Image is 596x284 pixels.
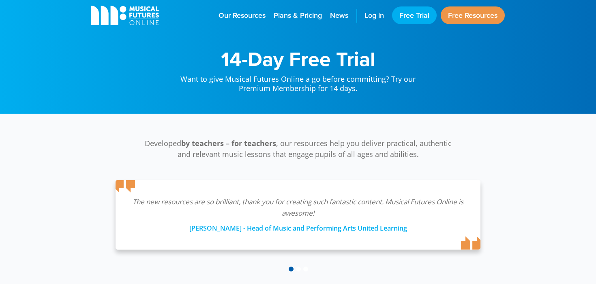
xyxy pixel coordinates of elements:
span: News [330,10,348,21]
p: The new resources are so brilliant, thank you for creating such fantastic content. Musical Future... [132,196,464,219]
p: Want to give Musical Futures Online a go before committing? Try our Premium Membership for 14 days. [172,69,424,93]
a: Free Trial [392,6,437,24]
div: [PERSON_NAME] - Head of Music and Performing Arts United Learning [132,219,464,233]
span: Our Resources [219,10,266,21]
span: Plans & Pricing [274,10,322,21]
a: Free Resources [441,6,505,24]
strong: by teachers – for teachers [181,138,276,148]
span: Log in [364,10,384,21]
h1: 14-Day Free Trial [172,49,424,69]
p: Developed , our resources help you deliver practical, authentic and relevant music lessons that e... [140,138,456,160]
